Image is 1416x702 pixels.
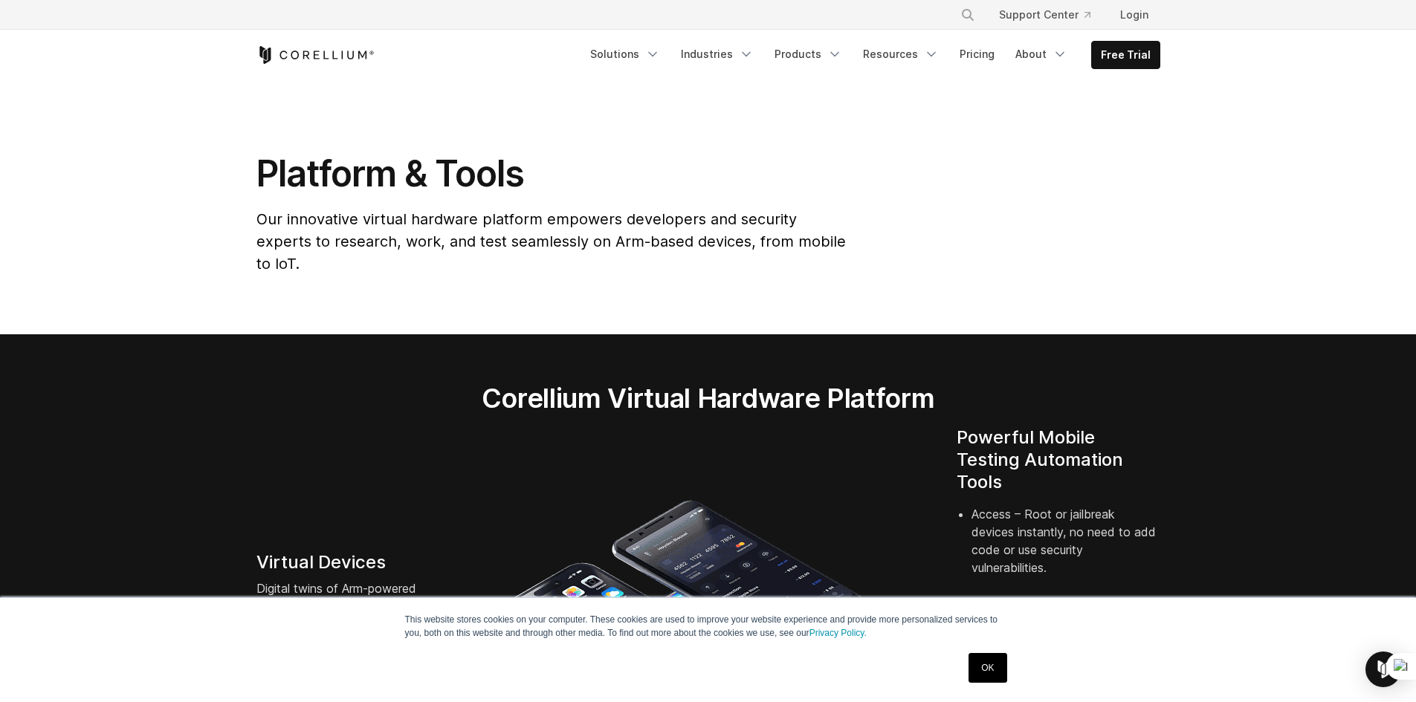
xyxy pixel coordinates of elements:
div: Navigation Menu [943,1,1160,28]
div: Navigation Menu [581,41,1160,69]
a: Login [1108,1,1160,28]
a: Solutions [581,41,669,68]
h2: Corellium Virtual Hardware Platform [412,382,1004,415]
h4: Virtual Devices [256,551,460,573]
a: Products [766,41,851,68]
a: About [1006,41,1076,68]
li: Control – Configure device inputs, identifiers, sensors, location, and environment. [972,594,1160,666]
a: Industries [672,41,763,68]
p: Digital twins of Arm-powered hardware from phones to routers to automotive systems. [256,579,460,633]
a: Privacy Policy. [809,628,867,638]
p: This website stores cookies on your computer. These cookies are used to improve your website expe... [405,613,1012,640]
a: Free Trial [1092,42,1160,68]
a: Support Center [987,1,1102,28]
li: Access – Root or jailbreak devices instantly, no need to add code or use security vulnerabilities. [972,505,1160,594]
a: Resources [854,41,948,68]
div: Open Intercom Messenger [1365,651,1401,687]
h1: Platform & Tools [256,152,849,196]
h4: Powerful Mobile Testing Automation Tools [957,426,1160,493]
a: Corellium Home [256,46,375,64]
a: OK [969,653,1006,683]
button: Search [954,1,981,28]
span: Our innovative virtual hardware platform empowers developers and security experts to research, wo... [256,210,846,273]
a: Pricing [951,41,1003,68]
